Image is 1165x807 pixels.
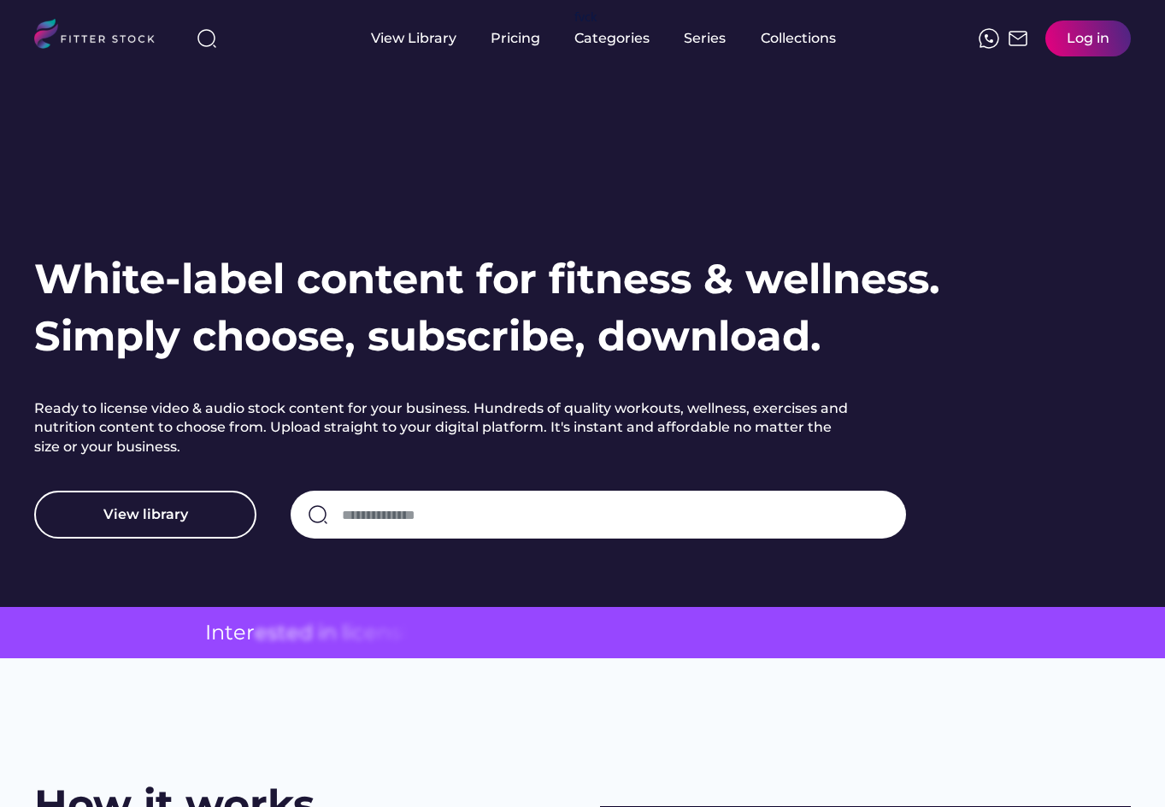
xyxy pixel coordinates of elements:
[574,29,650,48] div: Categories
[268,618,278,647] span: s
[225,618,233,647] span: t
[342,618,347,647] span: l
[233,618,246,647] span: e
[278,618,286,647] span: t
[574,9,597,26] div: fvck
[491,29,540,48] div: Pricing
[761,29,836,48] div: Collections
[286,618,299,647] span: e
[391,618,401,647] span: s
[318,618,323,647] span: i
[352,618,364,647] span: c
[205,618,211,647] span: I
[211,618,225,647] span: n
[34,399,855,457] h2: Ready to license video & audio stock content for your business. Hundreds of quality workouts, wel...
[299,618,313,647] span: d
[1008,28,1028,49] img: Frame%2051.svg
[371,29,456,48] div: View Library
[979,28,999,49] img: meteor-icons_whatsapp%20%281%29.svg
[401,618,406,647] span: i
[34,19,169,54] img: LOGO.svg
[347,618,352,647] span: i
[1093,739,1148,790] iframe: chat widget
[377,618,391,647] span: n
[684,29,727,48] div: Series
[246,618,255,647] span: r
[308,504,328,525] img: search-normal.svg
[34,250,940,365] h1: White-label content for fitness & wellness. Simply choose, subscribe, download.
[255,618,268,647] span: e
[197,28,217,49] img: search-normal%203.svg
[1067,29,1109,48] div: Log in
[34,491,256,539] button: View library
[364,618,377,647] span: e
[323,618,337,647] span: n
